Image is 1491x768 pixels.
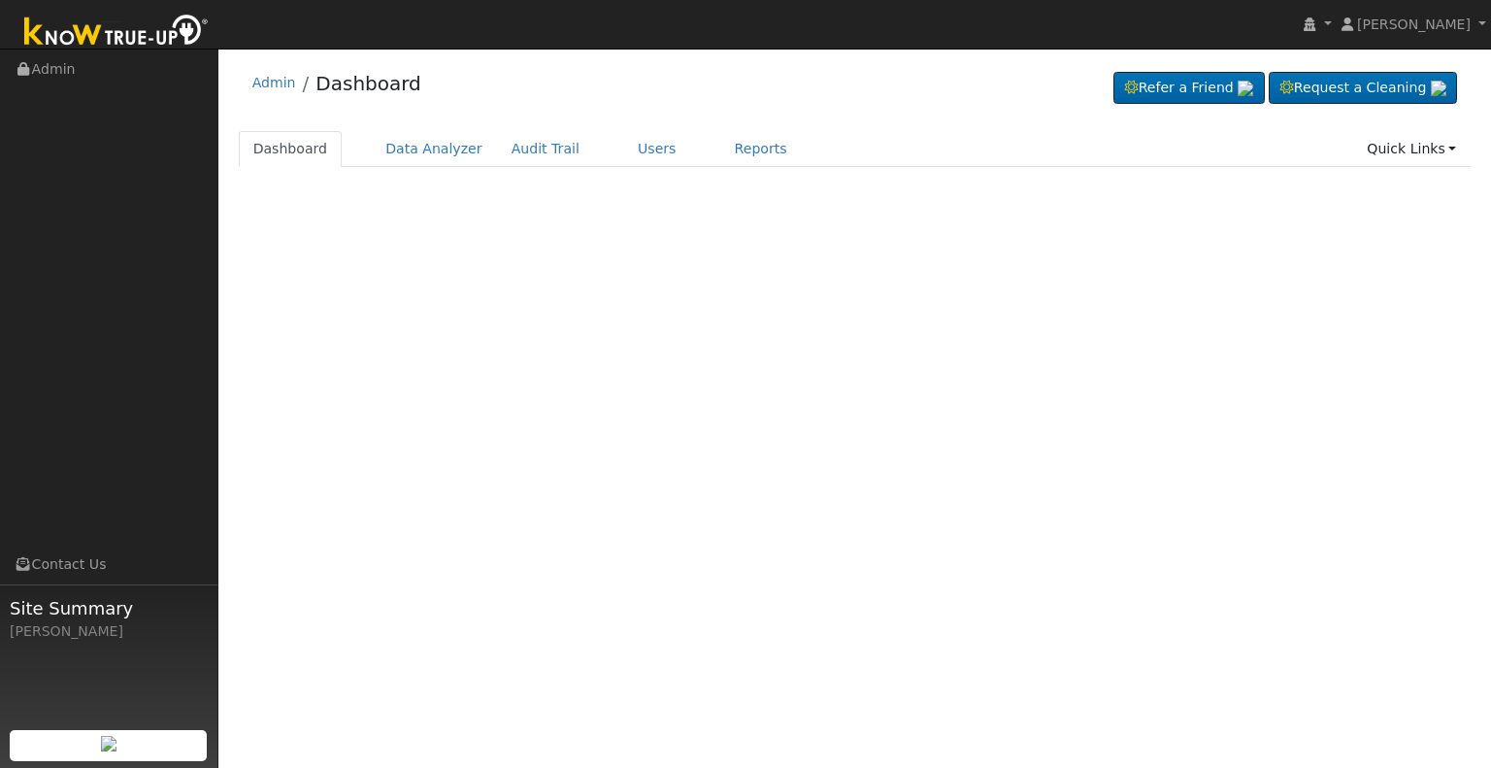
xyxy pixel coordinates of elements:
div: [PERSON_NAME] [10,621,208,642]
a: Reports [720,131,802,167]
a: Audit Trail [497,131,594,167]
img: retrieve [1431,81,1446,96]
img: retrieve [101,736,116,751]
span: [PERSON_NAME] [1357,17,1471,32]
a: Admin [252,75,296,90]
a: Dashboard [315,72,421,95]
a: Refer a Friend [1113,72,1265,105]
a: Quick Links [1352,131,1471,167]
a: Request a Cleaning [1269,72,1457,105]
span: Site Summary [10,595,208,621]
img: retrieve [1238,81,1253,96]
a: Dashboard [239,131,343,167]
img: Know True-Up [15,11,218,54]
a: Users [623,131,691,167]
a: Data Analyzer [371,131,497,167]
